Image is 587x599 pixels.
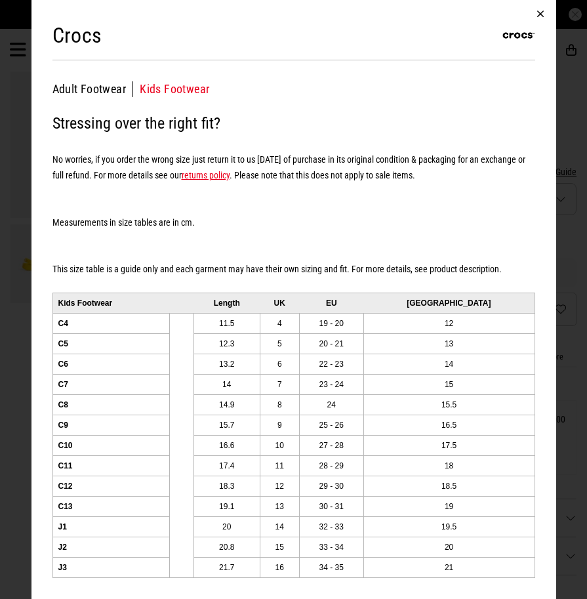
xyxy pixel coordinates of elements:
[52,395,170,415] td: C8
[193,537,260,558] td: 20.8
[363,436,535,456] td: 17.5
[52,415,170,436] td: C9
[193,558,260,578] td: 21.7
[193,293,260,314] td: Length
[52,375,170,395] td: C7
[363,497,535,517] td: 19
[52,245,535,277] h5: This size table is a guide only and each garment may have their own sizing and fit. For more deta...
[363,293,535,314] td: [GEOGRAPHIC_DATA]
[260,456,299,476] td: 11
[299,476,363,497] td: 29 - 30
[260,517,299,537] td: 14
[52,354,170,375] td: C6
[193,415,260,436] td: 15.7
[52,110,535,136] h2: Stressing over the right fit?
[363,314,535,334] td: 12
[260,558,299,578] td: 16
[260,415,299,436] td: 9
[363,334,535,354] td: 13
[363,537,535,558] td: 20
[52,497,170,517] td: C13
[299,375,363,395] td: 23 - 24
[299,456,363,476] td: 28 - 29
[193,375,260,395] td: 14
[52,537,170,558] td: J2
[299,558,363,578] td: 34 - 35
[52,436,170,456] td: C10
[52,314,170,334] td: C4
[260,375,299,395] td: 7
[52,558,170,578] td: J3
[299,293,363,314] td: EU
[193,456,260,476] td: 17.4
[260,436,299,456] td: 10
[299,395,363,415] td: 24
[260,395,299,415] td: 8
[299,517,363,537] td: 32 - 33
[363,476,535,497] td: 18.5
[363,354,535,375] td: 14
[299,436,363,456] td: 27 - 28
[140,81,209,97] button: Kids Footwear
[299,354,363,375] td: 22 - 23
[52,456,170,476] td: C11
[363,456,535,476] td: 18
[193,436,260,456] td: 16.6
[193,497,260,517] td: 19.1
[52,334,170,354] td: C5
[363,415,535,436] td: 16.5
[52,199,535,230] h5: Measurements in size tables are in cm.
[260,476,299,497] td: 12
[260,293,299,314] td: UK
[299,537,363,558] td: 33 - 34
[52,22,102,49] h2: Crocs
[193,354,260,375] td: 13.2
[363,558,535,578] td: 21
[363,517,535,537] td: 19.5
[193,517,260,537] td: 20
[260,497,299,517] td: 13
[260,354,299,375] td: 6
[193,395,260,415] td: 14.9
[52,293,170,314] td: Kids Footwear
[363,395,535,415] td: 15.5
[52,476,170,497] td: C12
[299,415,363,436] td: 25 - 26
[52,81,134,97] button: Adult Footwear
[299,497,363,517] td: 30 - 31
[52,152,535,183] h5: No worries, if you order the wrong size just return it to us [DATE] of purchase in its original c...
[299,314,363,334] td: 19 - 20
[193,314,260,334] td: 11.5
[193,334,260,354] td: 12.3
[10,5,50,45] button: Open LiveChat chat widget
[502,19,535,52] img: Crocs
[260,334,299,354] td: 5
[260,537,299,558] td: 15
[260,314,299,334] td: 4
[52,517,170,537] td: J1
[193,476,260,497] td: 18.3
[182,170,230,180] a: returns policy
[299,334,363,354] td: 20 - 21
[363,375,535,395] td: 15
